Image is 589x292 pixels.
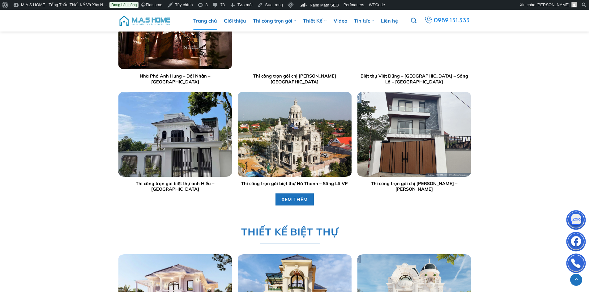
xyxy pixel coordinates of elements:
img: Phone [567,255,585,273]
a: Đang bán hàng [109,2,139,8]
a: Thi công trọn gói chị [PERSON_NAME][GEOGRAPHIC_DATA] [238,73,351,85]
span: XEM THÊM [281,196,308,203]
img: Trang chủ 102 [238,92,351,177]
img: Zalo [567,212,585,230]
a: Giới thiệu [224,11,246,30]
a: 0989.151.333 [423,15,471,26]
span: Rank Math SEO [310,3,339,7]
img: Trang chủ 101 [118,92,232,177]
a: Liên hệ [381,11,398,30]
a: Thi công trọn gói chị [PERSON_NAME] – [PERSON_NAME] [357,181,471,192]
a: Thiết Kế [303,11,327,30]
img: M.A.S HOME – Tổng Thầu Thiết Kế Và Xây Nhà Trọn Gói [118,11,171,30]
a: Tin tức [354,11,374,30]
a: XEM THÊM [275,193,314,205]
img: Trang chủ 103 [357,92,471,177]
a: Biệt thự Việt Dũng – [GEOGRAPHIC_DATA] – Sông Lô – [GEOGRAPHIC_DATA] [357,73,471,85]
span: 0989.151.333 [434,15,470,26]
a: Nhà Phố Anh Hưng – Đội Nhân – [GEOGRAPHIC_DATA] [118,73,232,85]
a: Thi công trọn gói biệt thự anh Hiếu – [GEOGRAPHIC_DATA] [118,181,232,192]
a: Video [334,11,347,30]
a: Trang chủ [193,11,217,30]
a: Lên đầu trang [570,274,582,286]
a: Thi công trọn gói [253,11,296,30]
span: [PERSON_NAME] [536,2,570,7]
span: THIẾT KẾ BIỆT THỰ [241,224,338,240]
a: Thi công trọn gói biệt thự Hà Thanh – Sông Lô VP [241,181,348,187]
img: Facebook [567,233,585,252]
a: Tìm kiếm [411,14,416,27]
